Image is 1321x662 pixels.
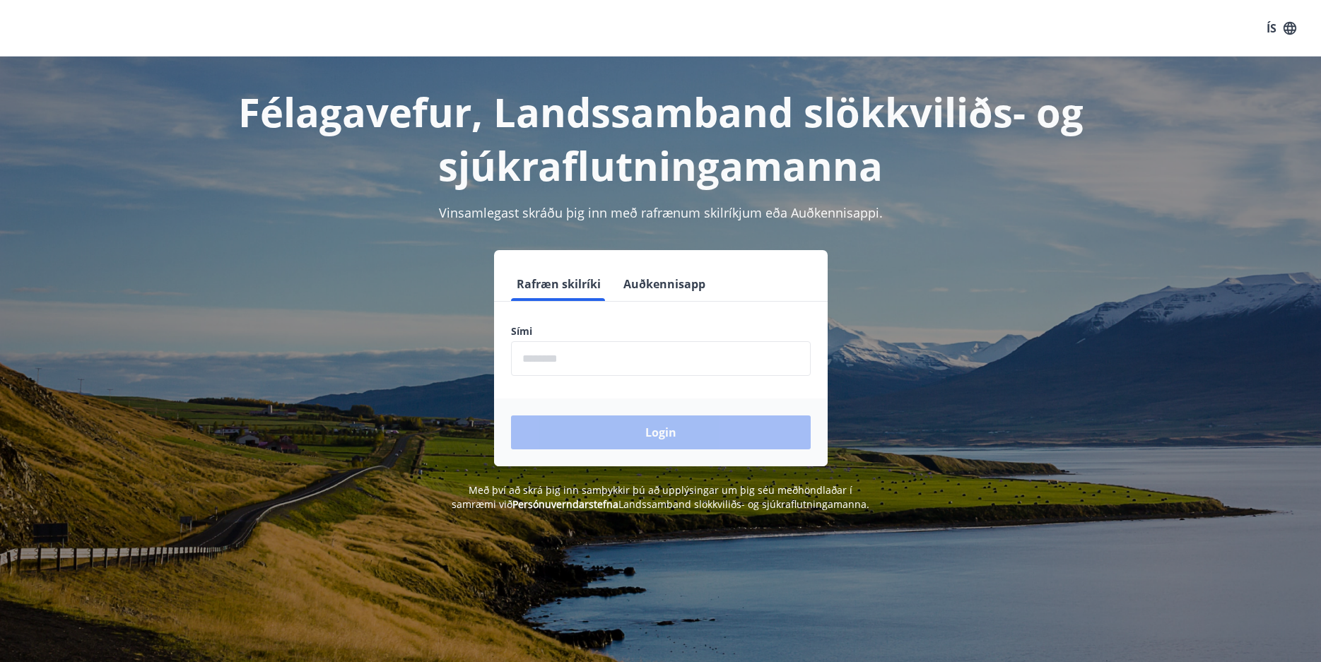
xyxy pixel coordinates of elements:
label: Sími [511,324,811,338]
a: Persónuverndarstefna [512,497,618,511]
span: Með því að skrá þig inn samþykkir þú að upplýsingar um þig séu meðhöndlaðar í samræmi við Landssa... [452,483,869,511]
span: Vinsamlegast skráðu þig inn með rafrænum skilríkjum eða Auðkennisappi. [439,204,883,221]
button: ÍS [1259,16,1304,41]
button: Auðkennisapp [618,267,711,301]
h1: Félagavefur, Landssamband slökkviliðs- og sjúkraflutningamanna [169,85,1153,192]
button: Rafræn skilríki [511,267,606,301]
